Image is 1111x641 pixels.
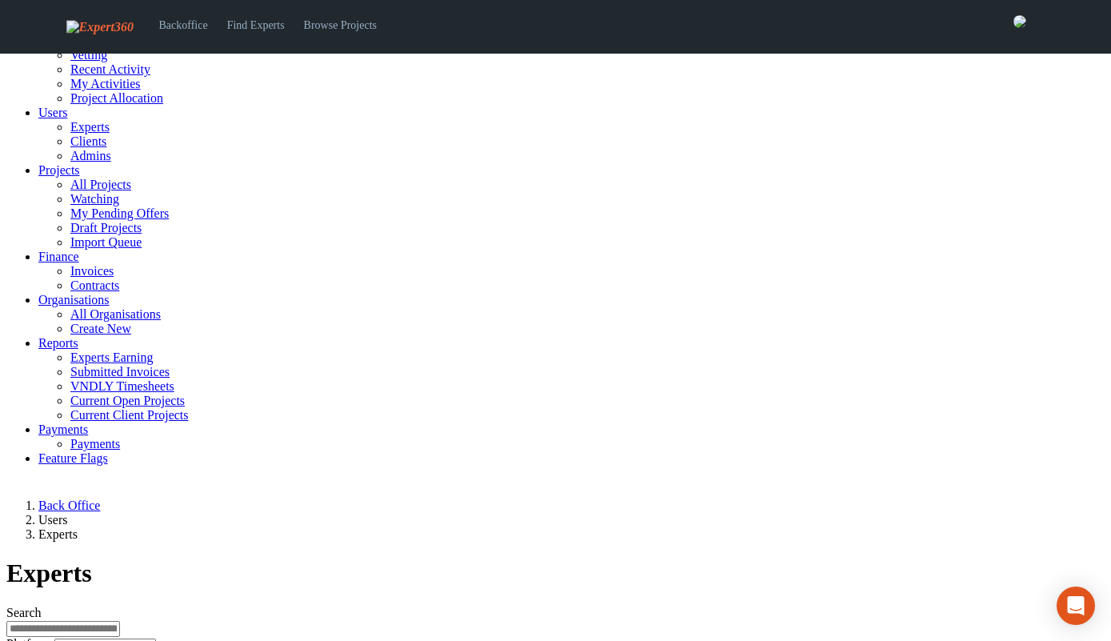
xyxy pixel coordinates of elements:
a: Users [38,106,67,119]
a: Draft Projects [70,221,142,234]
a: Reports [38,336,78,350]
div: Open Intercom Messenger [1057,587,1095,625]
img: Expert360 [66,20,134,34]
a: Contracts [70,278,119,292]
a: Experts Earning [70,351,154,364]
a: Payments [38,423,88,436]
a: Create New [70,322,131,335]
a: Project Allocation [70,91,163,105]
a: Experts [70,120,110,134]
a: Current Client Projects [70,408,189,422]
a: Submitted Invoices [70,365,170,379]
a: All Projects [70,178,131,191]
label: Search [6,606,42,619]
a: My Pending Offers [70,206,169,220]
li: Experts [38,527,1105,542]
a: Invoices [70,264,114,278]
a: Current Open Projects [70,394,185,407]
a: Watching [70,192,119,206]
a: VNDLY Timesheets [70,379,174,393]
a: Feature Flags [38,451,108,465]
a: Clients [70,134,106,148]
img: 0421c9a1-ac87-4857-a63f-b59ed7722763-normal.jpeg [1013,15,1026,28]
a: Vetting [70,48,107,62]
a: Admins [70,149,111,162]
a: My Activities [70,77,141,90]
a: Import Queue [70,235,142,249]
a: Organisations [38,293,110,306]
a: Projects [38,163,80,177]
a: Payments [70,437,120,451]
a: All Organisations [70,307,161,321]
a: Finance [38,250,79,263]
li: Users [38,513,1105,527]
a: Back Office [38,499,100,512]
a: Recent Activity [70,62,150,76]
h1: Experts [6,559,1105,588]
